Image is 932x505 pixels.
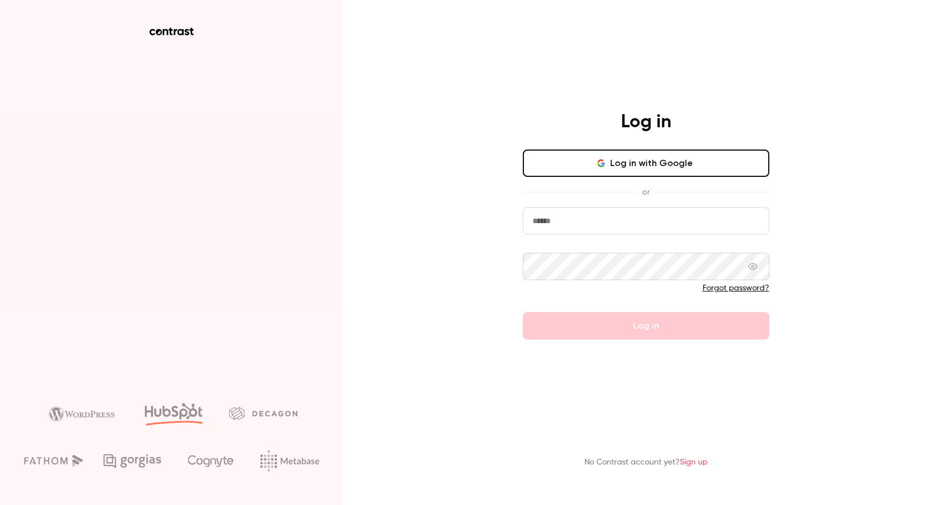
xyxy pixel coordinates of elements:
[621,111,671,134] h4: Log in
[703,284,769,292] a: Forgot password?
[680,458,708,466] a: Sign up
[523,150,769,177] button: Log in with Google
[636,186,655,198] span: or
[584,456,708,468] p: No Contrast account yet?
[229,407,297,419] img: decagon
